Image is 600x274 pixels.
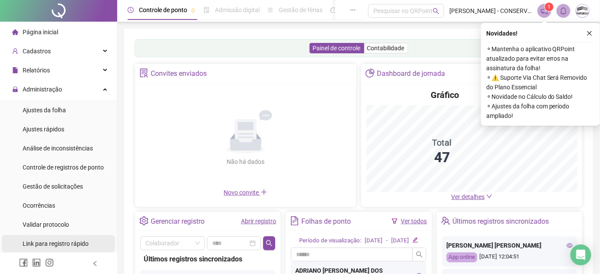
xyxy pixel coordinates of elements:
a: Ver todos [401,218,427,225]
span: [PERSON_NAME] - CONSERV METALICA ENGENHARIA LTDA [449,6,532,16]
span: edit [412,237,418,243]
span: plus [260,189,267,196]
span: Painel de controle [313,45,361,52]
div: Últimos registros sincronizados [452,214,549,229]
span: pie-chart [366,68,375,78]
span: facebook [19,258,28,267]
div: - [386,236,388,245]
span: home [12,29,18,35]
span: 1 [548,4,551,10]
span: linkedin [32,258,41,267]
sup: 1 [545,3,554,11]
span: ⚬ Ajustes da folha com período ampliado! [486,101,595,121]
span: pushpin [191,8,196,13]
span: Validar protocolo [23,221,69,228]
span: search [266,240,273,247]
h4: Gráfico [431,89,459,101]
img: 17951 [576,4,589,17]
span: ⚬ Mantenha o aplicativo QRPoint atualizado para evitar erros na assinatura da folha! [486,44,595,73]
div: [DATE] [391,236,409,245]
span: Ajustes rápidos [23,126,64,133]
span: lock [12,86,18,92]
div: Gerenciar registro [151,214,204,229]
span: Controle de registros de ponto [23,164,104,171]
span: setting [139,216,148,225]
span: file-text [290,216,299,225]
span: Controle de ponto [139,7,187,13]
span: notification [541,7,548,15]
span: instagram [45,258,54,267]
span: close [587,30,593,36]
span: ellipsis [350,7,356,13]
span: file-done [204,7,210,13]
div: Open Intercom Messenger [570,245,591,265]
span: Gestão de férias [279,7,323,13]
span: eye [567,242,573,248]
span: file [12,67,18,73]
div: App online [446,252,477,262]
span: ⚬ Novidade no Cálculo do Saldo! [486,92,595,101]
a: Ver detalhes down [452,193,492,200]
div: Folhas de ponto [302,214,351,229]
span: left [92,261,98,267]
div: Últimos registros sincronizados [144,254,272,264]
div: [PERSON_NAME] [PERSON_NAME] [446,241,573,250]
span: Relatórios [23,67,50,74]
span: clock-circle [128,7,134,13]
span: solution [139,68,148,78]
span: Link para registro rápido [23,240,89,247]
span: user-add [12,48,18,54]
span: Contabilidade [367,45,405,52]
span: down [486,193,492,199]
span: bell [560,7,567,15]
span: Novidades ! [486,29,518,38]
span: dashboard [330,7,336,13]
div: Convites enviados [151,66,207,81]
div: Dashboard de jornada [377,66,445,81]
span: team [441,216,450,225]
span: search [433,8,439,14]
div: Não há dados [206,157,286,166]
span: Ver detalhes [452,193,485,200]
span: sun [267,7,274,13]
span: Ocorrências [23,202,55,209]
span: Ajustes da folha [23,107,66,114]
span: Página inicial [23,29,58,36]
div: Período de visualização: [299,236,361,245]
span: Análise de inconsistências [23,145,93,152]
span: Cadastros [23,48,51,55]
span: Administração [23,86,62,93]
span: search [416,251,423,258]
a: Abrir registro [241,218,276,225]
div: [DATE] [365,236,382,245]
span: ⚬ ⚠️ Suporte Via Chat Será Removido do Plano Essencial [486,73,595,92]
span: Novo convite [224,189,267,196]
span: Admissão digital [215,7,260,13]
span: Gestão de solicitações [23,183,83,190]
div: [DATE] 12:04:51 [446,252,573,262]
span: filter [392,218,398,224]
